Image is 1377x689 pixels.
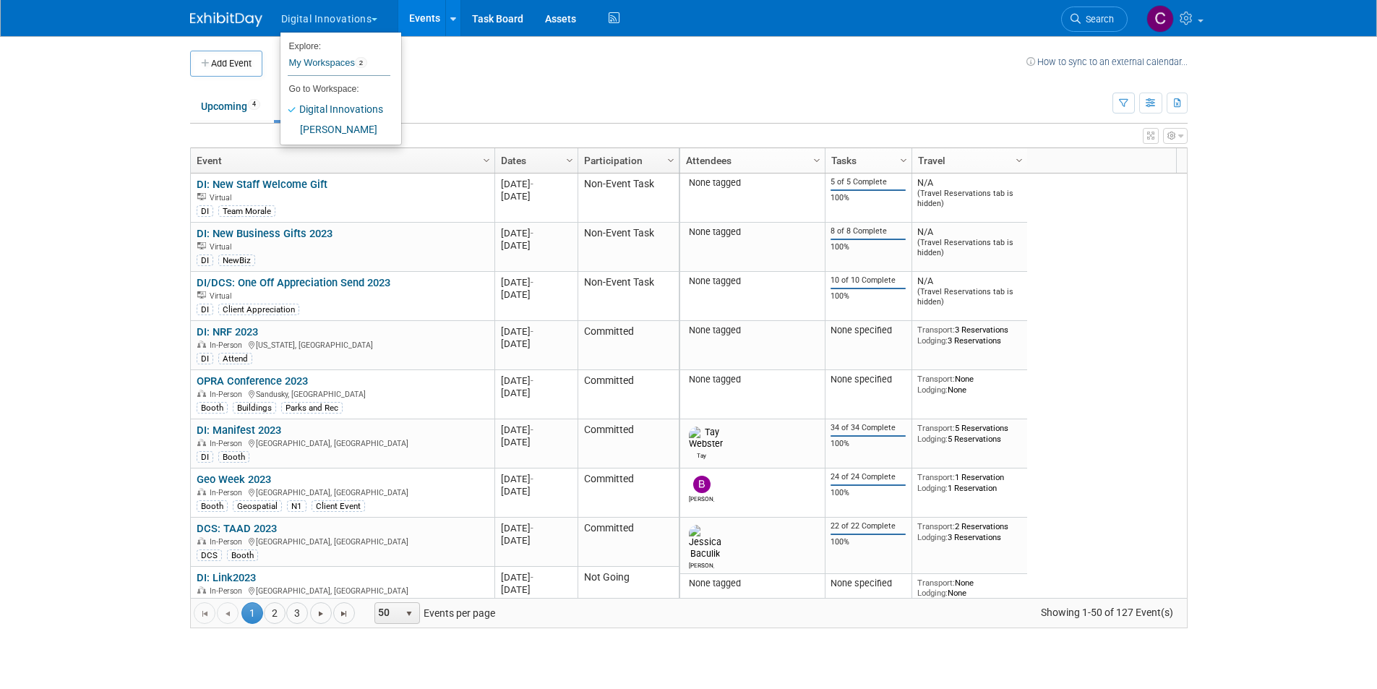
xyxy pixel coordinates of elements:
[689,525,721,560] img: Jessica Baculik
[197,291,206,299] img: Virtual Event
[501,288,571,301] div: [DATE]
[197,439,206,446] img: In-Person Event
[689,427,723,450] img: Tay Webster
[288,51,390,75] a: My Workspaces2
[578,370,679,419] td: Committed
[197,402,228,414] div: Booth
[578,518,679,567] td: Committed
[197,488,206,495] img: In-Person Event
[831,291,906,301] div: 100%
[689,450,714,459] div: Tay Webster
[338,608,350,620] span: Go to the last page
[501,338,571,350] div: [DATE]
[501,436,571,448] div: [DATE]
[831,521,906,531] div: 22 of 22 Complete
[501,239,571,252] div: [DATE]
[197,486,488,498] div: [GEOGRAPHIC_DATA], [GEOGRAPHIC_DATA]
[578,321,679,370] td: Committed
[809,148,825,170] a: Column Settings
[917,374,1021,395] div: None None
[222,608,233,620] span: Go to the previous page
[693,476,711,493] img: Buse Onen
[531,228,533,239] span: -
[197,341,206,348] img: In-Person Event
[403,608,415,620] span: select
[917,578,955,588] span: Transport:
[280,99,390,119] a: Digital Innovations
[218,353,252,364] div: Attend
[310,602,332,624] a: Go to the next page
[689,493,714,502] div: Buse Onen
[197,304,213,315] div: DI
[831,275,906,286] div: 10 of 10 Complete
[531,326,533,337] span: -
[917,578,1021,599] div: None None
[501,178,571,190] div: [DATE]
[917,275,1021,307] div: N/A
[197,390,206,397] img: In-Person Event
[531,572,533,583] span: -
[917,521,955,531] span: Transport:
[197,537,206,544] img: In-Person Event
[531,474,533,484] span: -
[811,155,823,166] span: Column Settings
[1081,14,1114,25] span: Search
[197,148,485,173] a: Event
[210,242,236,252] span: Virtual
[917,434,948,444] span: Lodging:
[1146,5,1174,33] img: Cassidy Wright
[197,325,258,338] a: DI: NRF 2023
[199,608,210,620] span: Go to the first page
[197,586,206,594] img: In-Person Event
[831,578,906,589] div: None specified
[531,277,533,288] span: -
[531,375,533,386] span: -
[1027,602,1186,622] span: Showing 1-50 of 127 Event(s)
[578,223,679,272] td: Non-Event Task
[274,93,337,120] a: Past127
[685,578,819,589] div: None tagged
[287,500,306,512] div: N1
[217,602,239,624] a: Go to the previous page
[896,148,911,170] a: Column Settings
[1061,7,1128,32] a: Search
[689,560,714,569] div: Jessica Baculik
[665,155,677,166] span: Column Settings
[210,390,246,399] span: In-Person
[375,603,400,623] span: 50
[333,602,355,624] a: Go to the last page
[315,608,327,620] span: Go to the next page
[241,602,263,624] span: 1
[831,374,906,385] div: None specified
[501,534,571,547] div: [DATE]
[831,537,906,547] div: 100%
[685,177,819,189] div: None tagged
[218,254,255,266] div: NewBiz
[531,523,533,534] span: -
[531,179,533,189] span: -
[210,291,236,301] span: Virtual
[280,38,390,51] li: Explore:
[1011,148,1027,170] a: Column Settings
[481,155,492,166] span: Column Settings
[685,275,819,287] div: None tagged
[197,227,333,240] a: DI: New Business Gifts 2023
[578,272,679,321] td: Non-Event Task
[917,483,948,493] span: Lodging:
[194,602,215,624] a: Go to the first page
[831,148,902,173] a: Tasks
[917,472,955,482] span: Transport:
[917,238,1021,257] div: (Travel Reservations tab is hidden)
[190,12,262,27] img: ExhibitDay
[918,148,1018,173] a: Travel
[898,155,909,166] span: Column Settings
[197,571,256,584] a: DI: Link2023
[831,325,906,336] div: None specified
[197,353,213,364] div: DI
[578,419,679,468] td: Committed
[831,193,906,203] div: 100%
[197,522,277,535] a: DCS: TAAD 2023
[578,174,679,223] td: Non-Event Task
[917,226,1021,257] div: N/A
[917,177,1021,208] div: N/A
